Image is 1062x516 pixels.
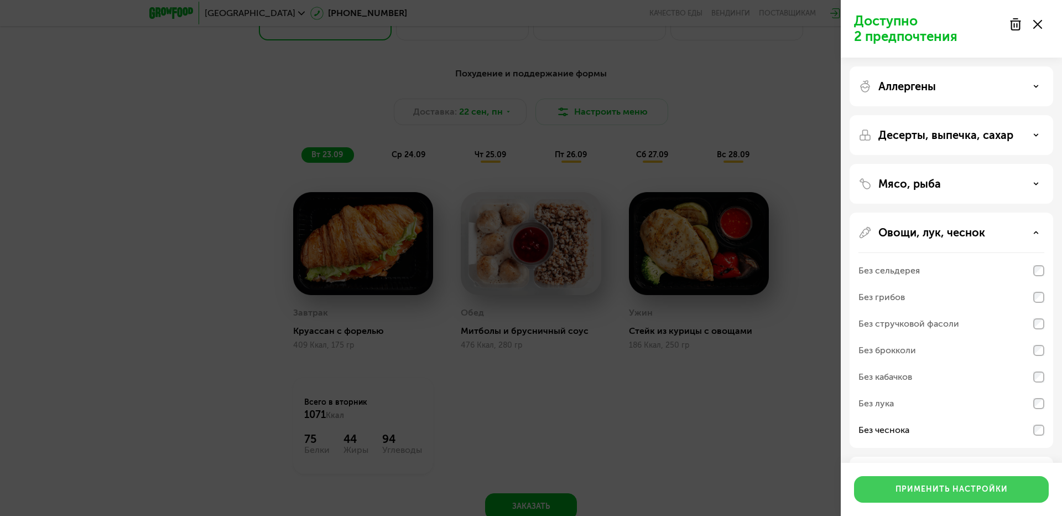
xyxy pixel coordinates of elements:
[858,397,894,410] div: Без лука
[858,264,920,277] div: Без сельдерея
[858,370,912,384] div: Без кабачков
[896,484,1008,495] div: Применить настройки
[858,317,959,331] div: Без стручковой фасоли
[878,80,936,93] p: Аллергены
[858,424,909,437] div: Без чеснока
[878,128,1013,142] p: Десерты, выпечка, сахар
[878,177,941,190] p: Мясо, рыба
[854,13,1002,44] p: Доступно 2 предпочтения
[878,226,985,239] p: Овощи, лук, чеснок
[854,476,1049,503] button: Применить настройки
[858,344,916,357] div: Без брокколи
[858,291,905,304] div: Без грибов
